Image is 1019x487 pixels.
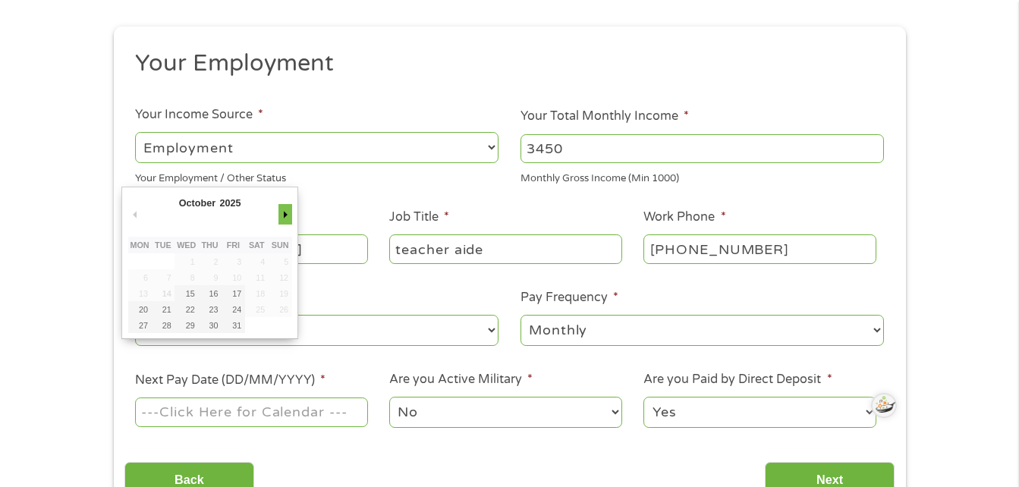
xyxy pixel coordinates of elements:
[198,285,222,301] button: 16
[521,134,884,163] input: 1800
[135,166,498,187] div: Your Employment / Other Status
[177,193,218,213] div: October
[227,240,240,250] abbr: Friday
[201,240,218,250] abbr: Thursday
[389,372,533,388] label: Are you Active Military
[128,204,142,225] button: Previous Month
[521,108,689,124] label: Your Total Monthly Income
[135,107,263,123] label: Your Income Source
[128,317,152,333] button: 27
[272,240,289,250] abbr: Sunday
[218,193,243,213] div: 2025
[389,209,449,225] label: Job Title
[222,317,245,333] button: 31
[128,301,152,317] button: 20
[222,301,245,317] button: 24
[643,209,725,225] label: Work Phone
[643,372,832,388] label: Are you Paid by Direct Deposit
[175,317,198,333] button: 29
[198,301,222,317] button: 23
[177,240,196,250] abbr: Wednesday
[278,204,292,225] button: Next Month
[151,317,175,333] button: 28
[249,240,265,250] abbr: Saturday
[198,317,222,333] button: 30
[130,240,149,250] abbr: Monday
[135,372,326,388] label: Next Pay Date (DD/MM/YYYY)
[135,49,873,79] h2: Your Employment
[175,285,198,301] button: 15
[135,397,367,426] input: Use the arrow keys to pick a date
[521,166,884,187] div: Monthly Gross Income (Min 1000)
[389,234,621,263] input: Cashier
[521,290,618,306] label: Pay Frequency
[175,301,198,317] button: 22
[155,240,171,250] abbr: Tuesday
[643,234,876,263] input: (231) 754-4010
[222,285,245,301] button: 17
[151,301,175,317] button: 21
